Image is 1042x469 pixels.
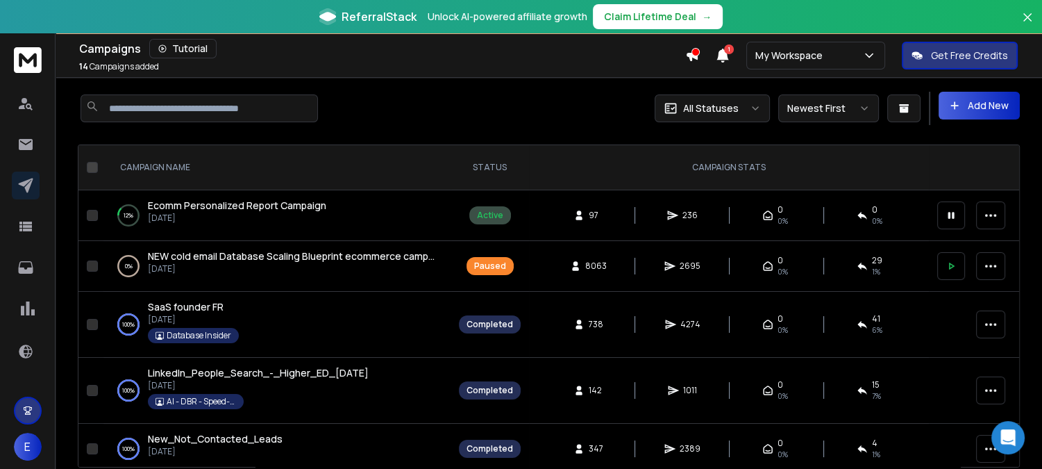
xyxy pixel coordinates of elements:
[79,39,685,58] div: Campaigns
[680,319,700,330] span: 4274
[122,384,135,397] p: 100 %
[680,443,700,454] span: 2389
[148,249,437,263] a: NEW cold email Database Scaling Blueprint ecommerce campaign
[872,379,880,390] span: 15
[589,319,603,330] span: 738
[778,324,788,336] span: 0%
[778,313,783,324] span: 0
[124,208,133,222] p: 12 %
[148,199,326,213] a: Ecomm Personalized Report Campaign
[149,39,217,58] button: Tutorial
[778,255,783,266] span: 0
[872,449,880,460] span: 1 %
[148,380,369,391] p: [DATE]
[103,190,451,241] td: 12%Ecomm Personalized Report Campaign[DATE]
[122,442,135,456] p: 100 %
[778,204,783,215] span: 0
[103,145,451,190] th: CAMPAIGN NAME
[477,210,503,221] div: Active
[125,259,133,273] p: 0 %
[148,366,369,379] span: LinkedIn_People_Search_-_Higher_ED_[DATE]
[467,319,513,330] div: Completed
[467,443,513,454] div: Completed
[167,396,236,407] p: AI - DBR - Speed-to-lead
[148,213,326,224] p: [DATE]
[79,60,88,72] span: 14
[148,300,224,313] span: SaaS founder FR
[872,266,880,277] span: 1 %
[872,438,877,449] span: 4
[778,266,788,277] span: 0%
[702,10,712,24] span: →
[872,255,882,266] span: 29
[585,261,607,272] span: 8063
[451,145,529,190] th: STATUS
[939,92,1020,120] button: Add New
[872,313,880,324] span: 41
[148,366,369,380] a: LinkedIn_People_Search_-_Higher_ED_[DATE]
[467,385,513,396] div: Completed
[991,421,1025,454] div: Open Intercom Messenger
[342,8,417,25] span: ReferralStack
[122,318,135,331] p: 100 %
[79,61,159,72] p: Campaigns added
[682,210,698,221] span: 236
[1018,8,1036,42] button: Close banner
[529,145,929,190] th: CAMPAIGN STATS
[148,300,224,314] a: SaaS founder FR
[683,101,739,115] p: All Statuses
[778,438,783,449] span: 0
[148,314,239,325] p: [DATE]
[167,330,231,341] p: Database Insider
[680,261,700,272] span: 2695
[778,449,788,460] span: 0%
[872,324,882,336] span: 6 %
[103,241,451,292] td: 0%NEW cold email Database Scaling Blueprint ecommerce campaign[DATE]
[778,215,788,227] span: 0%
[148,432,283,445] span: New_Not_Contacted_Leads
[474,261,506,272] div: Paused
[428,10,587,24] p: Unlock AI-powered affiliate growth
[683,385,697,396] span: 1011
[931,49,1008,63] p: Get Free Credits
[589,385,603,396] span: 142
[872,204,877,215] span: 0
[872,215,882,227] span: 0 %
[872,390,881,402] span: 7 %
[148,446,283,457] p: [DATE]
[103,292,451,358] td: 100%SaaS founder FR[DATE]Database Insider
[103,358,451,424] td: 100%LinkedIn_People_Search_-_Higher_ED_[DATE][DATE]AI - DBR - Speed-to-lead
[778,390,788,402] span: 0%
[148,249,448,263] span: NEW cold email Database Scaling Blueprint ecommerce campaign
[148,432,283,446] a: New_Not_Contacted_Leads
[14,433,42,461] button: E
[589,210,603,221] span: 97
[724,44,734,54] span: 1
[589,443,603,454] span: 347
[778,94,879,122] button: Newest First
[593,4,723,29] button: Claim Lifetime Deal→
[778,379,783,390] span: 0
[148,263,437,274] p: [DATE]
[902,42,1018,69] button: Get Free Credits
[755,49,828,63] p: My Workspace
